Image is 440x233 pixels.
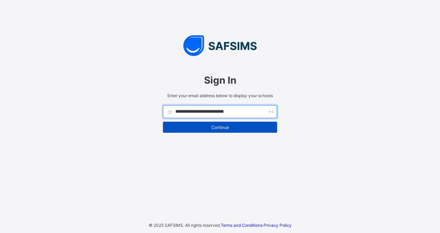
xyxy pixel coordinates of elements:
[221,223,292,228] span: ·
[264,223,292,228] a: Privacy Policy
[163,93,277,98] span: Enter your email address below to display your schools
[156,35,284,56] img: SAFSIMS Logo
[221,223,263,228] a: Terms and Conditions
[149,223,221,228] span: © 2025 SAFSIMS. All rights reserved.
[168,125,272,130] span: Continue
[163,74,277,86] span: Sign In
